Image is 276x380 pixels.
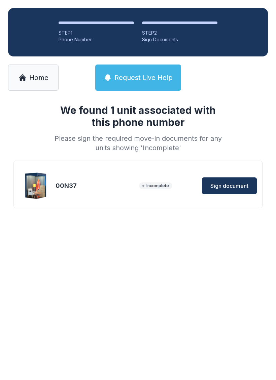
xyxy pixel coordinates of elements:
h1: We found 1 unit associated with this phone number [52,104,224,128]
div: Please sign the required move-in documents for any units showing 'Incomplete' [52,134,224,153]
span: Sign document [210,182,248,190]
div: STEP 1 [59,30,134,36]
div: Phone Number [59,36,134,43]
div: STEP 2 [142,30,217,36]
div: 00N37 [56,181,136,191]
div: Sign Documents [142,36,217,43]
span: Incomplete [139,182,172,189]
span: Home [29,73,48,82]
span: Request Live Help [114,73,173,82]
